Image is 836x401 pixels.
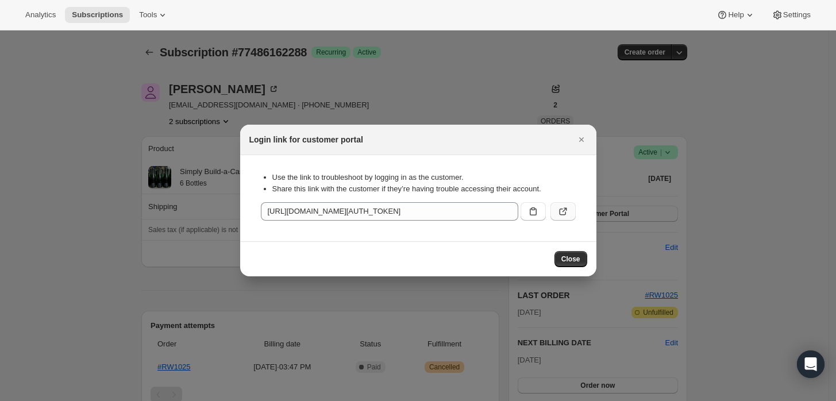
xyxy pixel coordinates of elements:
span: Help [728,10,743,20]
li: Use the link to troubleshoot by logging in as the customer. [272,172,576,183]
button: Settings [765,7,818,23]
span: Analytics [25,10,56,20]
button: Close [554,251,587,267]
div: Open Intercom Messenger [797,350,825,378]
button: Tools [132,7,175,23]
li: Share this link with the customer if they’re having trouble accessing their account. [272,183,576,195]
button: Analytics [18,7,63,23]
span: Close [561,255,580,264]
button: Close [573,132,590,148]
span: Subscriptions [72,10,123,20]
button: Help [710,7,762,23]
span: Tools [139,10,157,20]
h2: Login link for customer portal [249,134,363,145]
button: Subscriptions [65,7,130,23]
span: Settings [783,10,811,20]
